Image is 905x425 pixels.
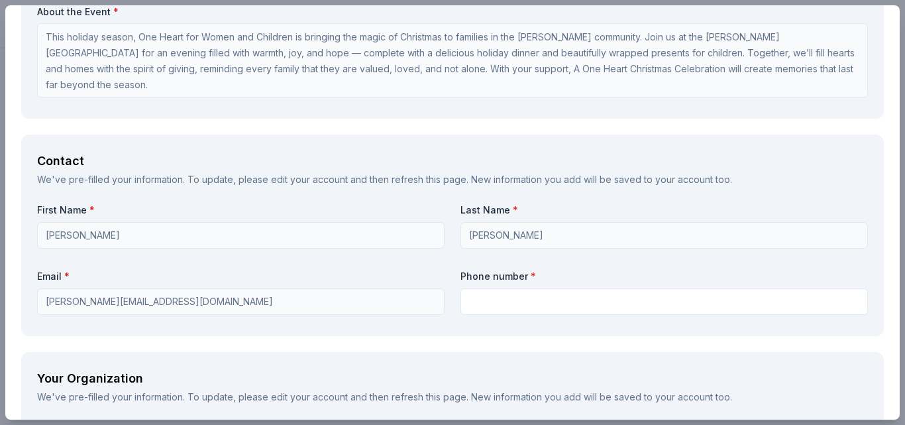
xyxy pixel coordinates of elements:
[37,23,868,97] textarea: This holiday season, One Heart for Women and Children is bringing the magic of Christmas to famil...
[37,389,868,405] div: We've pre-filled your information. To update, please and then refresh this page. New information ...
[271,391,348,402] a: edit your account
[460,270,868,283] label: Phone number
[37,368,868,389] div: Your Organization
[37,5,868,19] label: About the Event
[271,174,348,185] a: edit your account
[37,270,445,283] label: Email
[37,151,868,172] div: Contact
[37,204,445,217] label: First Name
[460,204,868,217] label: Last Name
[37,172,868,188] div: We've pre-filled your information. To update, please and then refresh this page. New information ...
